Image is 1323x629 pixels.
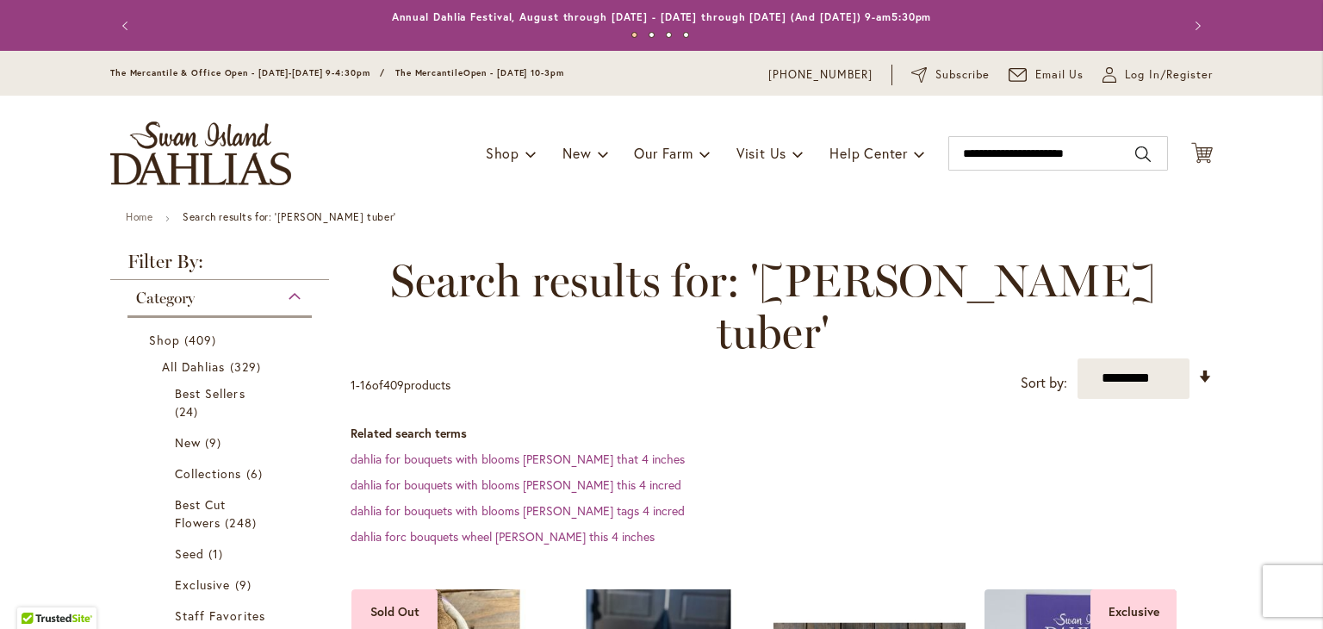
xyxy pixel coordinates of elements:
a: Best Cut Flowers [175,495,269,532]
strong: Filter By: [110,252,329,280]
button: 3 of 4 [666,32,672,38]
span: Open - [DATE] 10-3pm [463,67,564,78]
span: Email Us [1035,66,1084,84]
a: [PHONE_NUMBER] [768,66,873,84]
span: Help Center [829,144,908,162]
span: New [562,144,591,162]
p: - of products [351,371,450,399]
span: 24 [175,402,202,420]
a: store logo [110,121,291,185]
span: 409 [383,377,404,393]
span: 1 [208,545,227,563]
span: 16 [360,377,372,393]
strong: Search results for: '[PERSON_NAME] tuber' [183,210,396,223]
a: Shop [149,331,295,349]
span: Visit Us [736,144,786,162]
a: Home [126,210,152,223]
a: New [175,433,269,452]
span: Collections [175,465,242,482]
span: Subscribe [935,66,990,84]
span: Best Cut Flowers [175,496,226,531]
span: All Dahlias [162,358,226,375]
a: dahlia for bouquets with blooms [PERSON_NAME] that 4 inches [351,451,685,467]
button: 1 of 4 [631,32,637,38]
span: 409 [184,331,220,349]
span: 329 [230,358,265,376]
span: Staff Favorites [175,607,265,624]
span: The Mercantile & Office Open - [DATE]-[DATE] 9-4:30pm / The Mercantile [110,67,463,78]
dt: Related search terms [351,425,1213,442]
a: dahlia forc bouquets wheel [PERSON_NAME] this 4 inches [351,528,655,545]
a: dahlia for bouquets with blooms [PERSON_NAME] tags 4 incred [351,502,685,519]
span: Exclusive [175,576,230,593]
a: dahlia for bouquets with blooms [PERSON_NAME] this 4 incred [351,476,681,493]
span: Log In/Register [1125,66,1213,84]
button: 2 of 4 [649,32,655,38]
a: Subscribe [911,66,990,84]
button: Next [1178,9,1213,43]
a: Email Us [1009,66,1084,84]
a: Collections [175,464,269,483]
span: Seed [175,545,204,562]
button: Previous [110,9,145,43]
span: 6 [246,464,267,483]
span: Shop [149,332,180,348]
a: Annual Dahlia Festival, August through [DATE] - [DATE] through [DATE] (And [DATE]) 9-am5:30pm [392,10,932,23]
span: New [175,434,201,451]
a: Exclusive [175,576,269,594]
span: 248 [225,514,260,532]
a: Best Sellers [175,384,269,420]
span: Category [136,289,195,308]
a: All Dahlias [162,358,282,376]
a: Log In/Register [1102,66,1213,84]
span: Best Sellers [175,385,245,402]
label: Sort by: [1021,367,1067,399]
span: 1 [351,377,356,393]
span: Shop [486,144,519,162]
span: 9 [205,433,226,452]
span: Our Farm [634,144,693,162]
iframe: Launch Accessibility Center [13,568,61,616]
span: 9 [235,576,256,594]
button: 4 of 4 [683,32,689,38]
a: Seed [175,545,269,563]
span: Search results for: '[PERSON_NAME] tuber' [351,255,1196,358]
